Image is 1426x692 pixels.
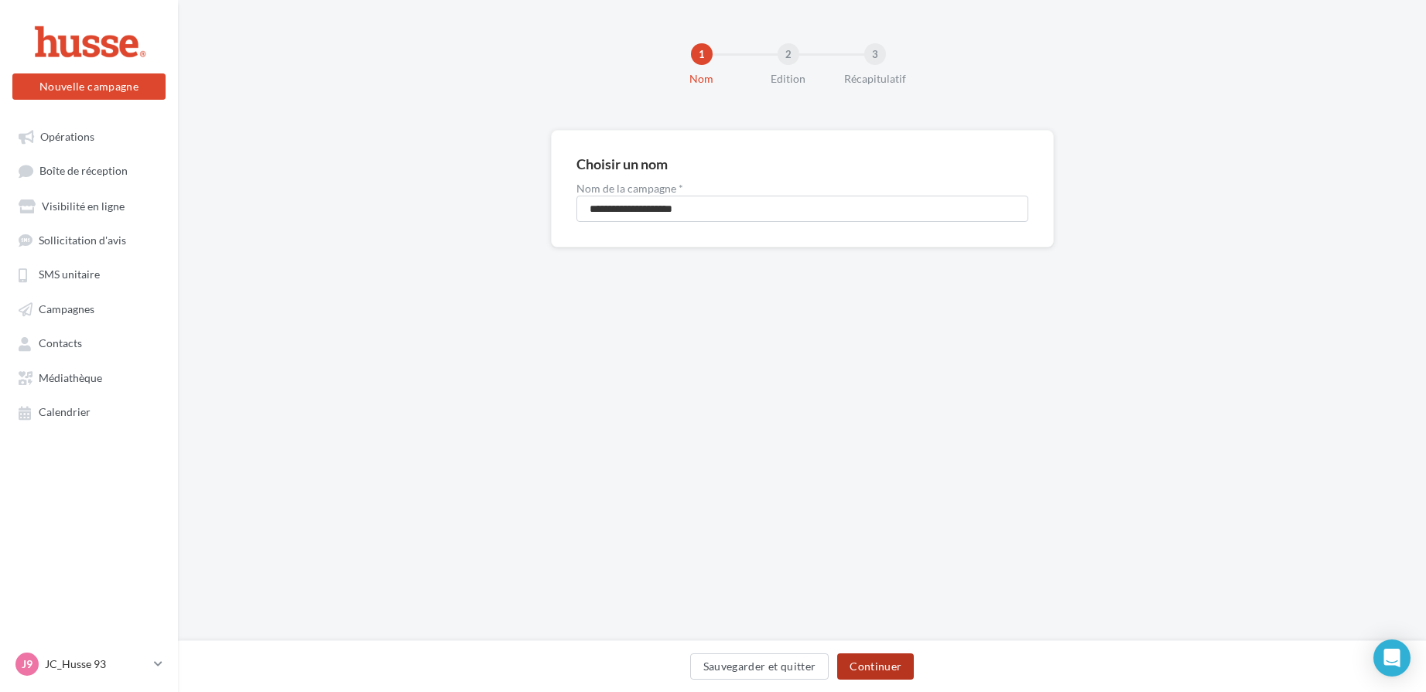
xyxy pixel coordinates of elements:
[864,43,886,65] div: 3
[9,295,169,322] a: Campagnes
[691,43,713,65] div: 1
[12,73,166,100] button: Nouvelle campagne
[39,234,126,247] span: Sollicitation d'avis
[9,363,169,391] a: Médiathèque
[576,157,668,171] div: Choisir un nom
[12,649,166,679] a: J9 JC_Husse 93
[39,371,102,384] span: Médiathèque
[39,406,91,419] span: Calendrier
[778,43,799,65] div: 2
[837,653,914,680] button: Continuer
[9,397,169,425] a: Calendrier
[576,183,1028,194] label: Nom de la campagne *
[9,226,169,254] a: Sollicitation d'avis
[826,71,925,87] div: Récapitulatif
[1373,639,1411,677] div: Open Intercom Messenger
[45,656,148,672] p: JC_Husse 93
[9,260,169,288] a: SMS unitaire
[9,122,169,150] a: Opérations
[739,71,838,87] div: Edition
[39,302,94,315] span: Campagnes
[22,656,32,672] span: J9
[39,268,100,281] span: SMS unitaire
[690,653,829,680] button: Sauvegarder et quitter
[9,329,169,356] a: Contacts
[9,192,169,220] a: Visibilité en ligne
[39,337,82,350] span: Contacts
[652,71,751,87] div: Nom
[42,199,125,213] span: Visibilité en ligne
[9,156,169,185] a: Boîte de réception
[39,165,128,178] span: Boîte de réception
[40,130,94,143] span: Opérations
